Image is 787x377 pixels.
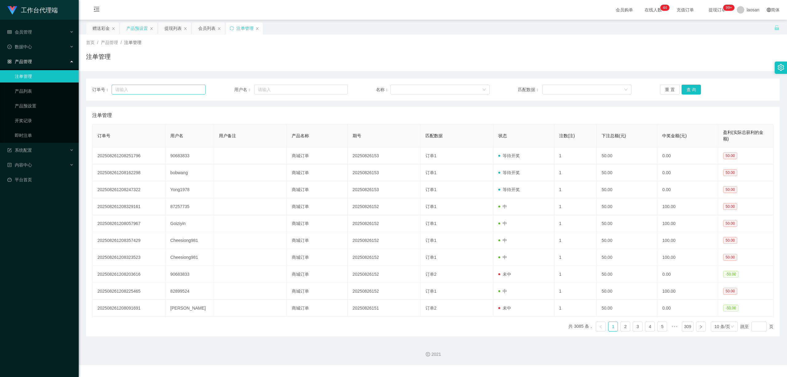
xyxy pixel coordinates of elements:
span: 未中 [498,306,511,311]
h1: 注单管理 [86,52,111,61]
li: 向后 5 页 [670,322,679,331]
sup: 44 [660,5,669,11]
td: bobwang [165,164,214,181]
i: 图标: right [699,325,703,329]
a: 1 [608,322,618,331]
span: 订单1 [425,289,437,294]
li: 5 [657,322,667,331]
div: 10 条/页 [714,322,730,331]
td: 0.00 [657,181,718,198]
td: 1 [554,147,597,164]
span: 未中 [498,272,511,277]
span: 内容中心 [7,162,32,167]
div: 跳至 页 [740,322,773,331]
td: 商城订单 [287,300,348,317]
a: 309 [682,322,693,331]
i: 图标: close [255,27,259,30]
span: 期号 [353,133,361,138]
td: 87257735 [165,198,214,215]
span: 中 [498,221,507,226]
div: 注单管理 [236,22,254,34]
img: logo.9652507e.png [7,6,17,15]
div: 会员列表 [198,22,216,34]
td: 20250826152 [348,249,421,266]
i: 图标: form [7,148,12,152]
a: 注单管理 [15,70,74,82]
span: ••• [670,322,679,331]
i: 图标: appstore-o [7,59,12,64]
div: 赠送彩金 [93,22,110,34]
td: 100.00 [657,198,718,215]
span: 注数(注) [559,133,575,138]
li: 3 [633,322,643,331]
span: 产品名称 [292,133,309,138]
i: 图标: copyright [426,352,430,356]
a: 2 [621,322,630,331]
td: 202508261208225465 [93,283,165,300]
span: 订单1 [425,187,437,192]
td: 202508261208203616 [93,266,165,283]
span: 充值订单 [674,8,697,12]
td: 1 [554,266,597,283]
span: 中 [498,255,507,260]
i: 图标: close [217,27,221,30]
td: 0.00 [657,300,718,317]
td: 50.00 [597,198,658,215]
i: 图标: close [150,27,153,30]
span: 50.00 [723,237,737,244]
td: 20250826152 [348,232,421,249]
span: -50.00 [723,305,738,311]
li: 共 3085 条， [568,322,593,331]
td: 商城订单 [287,215,348,232]
a: 产品预设置 [15,100,74,112]
span: 订单1 [425,238,437,243]
td: 1 [554,198,597,215]
td: 1 [554,283,597,300]
input: 请输入 [112,85,206,94]
span: 系统配置 [7,148,32,153]
td: 1 [554,300,597,317]
h1: 工作台代理端 [21,0,58,20]
i: 图标: unlock [774,25,780,30]
td: 50.00 [597,300,658,317]
span: 匹配数据 [425,133,443,138]
i: 图标: setting [777,64,784,71]
div: 2021 [84,351,782,358]
td: 20250826152 [348,283,421,300]
td: 202508261208357429 [93,232,165,249]
li: 2 [620,322,630,331]
span: 50.00 [723,254,737,261]
td: 90683833 [165,147,214,164]
li: 上一页 [596,322,606,331]
span: 下注总额(元) [602,133,626,138]
span: 匹配数据： [518,86,542,93]
td: 20250826152 [348,215,421,232]
p: 4 [663,5,665,11]
td: 202508261208329161 [93,198,165,215]
span: 在线人数 [642,8,665,12]
span: 等待开奖 [498,170,520,175]
span: 50.00 [723,220,737,227]
span: 会员管理 [7,30,32,34]
td: 20250826151 [348,300,421,317]
span: 订单1 [425,170,437,175]
span: 订单号： [92,86,112,93]
td: 商城订单 [287,283,348,300]
span: 注单管理 [92,112,112,119]
a: 工作台代理端 [7,7,58,12]
td: 50.00 [597,215,658,232]
span: 50.00 [723,203,737,210]
td: 202508261208091691 [93,300,165,317]
p: 4 [665,5,667,11]
a: 即时注单 [15,129,74,142]
td: 1 [554,232,597,249]
a: 3 [633,322,642,331]
input: 请输入 [254,85,348,94]
span: / [121,40,122,45]
span: 用户名： [234,86,254,93]
i: 图标: table [7,30,12,34]
td: 202508261208251796 [93,147,165,164]
span: 首页 [86,40,95,45]
td: 90683833 [165,266,214,283]
span: 产品管理 [7,59,32,64]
